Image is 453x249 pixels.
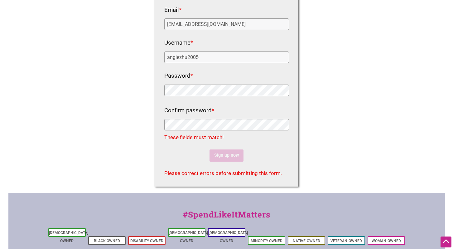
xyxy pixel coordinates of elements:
[169,231,209,243] a: [DEMOGRAPHIC_DATA]-Owned
[164,38,193,48] label: Username
[164,71,193,81] label: Password
[164,134,286,142] div: These fields must match!
[330,239,362,243] a: Veteran-Owned
[209,231,249,243] a: [DEMOGRAPHIC_DATA]-Owned
[164,105,214,116] label: Confirm password
[94,239,120,243] a: Black-Owned
[210,149,243,162] input: Sign up now
[372,239,401,243] a: Woman-Owned
[251,239,282,243] a: Minority-Owned
[8,208,445,227] div: #SpendLikeItMatters
[293,239,320,243] a: Native-Owned
[49,231,89,243] a: [DEMOGRAPHIC_DATA]-Owned
[164,5,181,16] label: Email
[130,239,163,243] a: Disability-Owned
[441,237,451,247] div: Scroll Back to Top
[164,169,289,178] div: Please correct errors before submitting this form.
